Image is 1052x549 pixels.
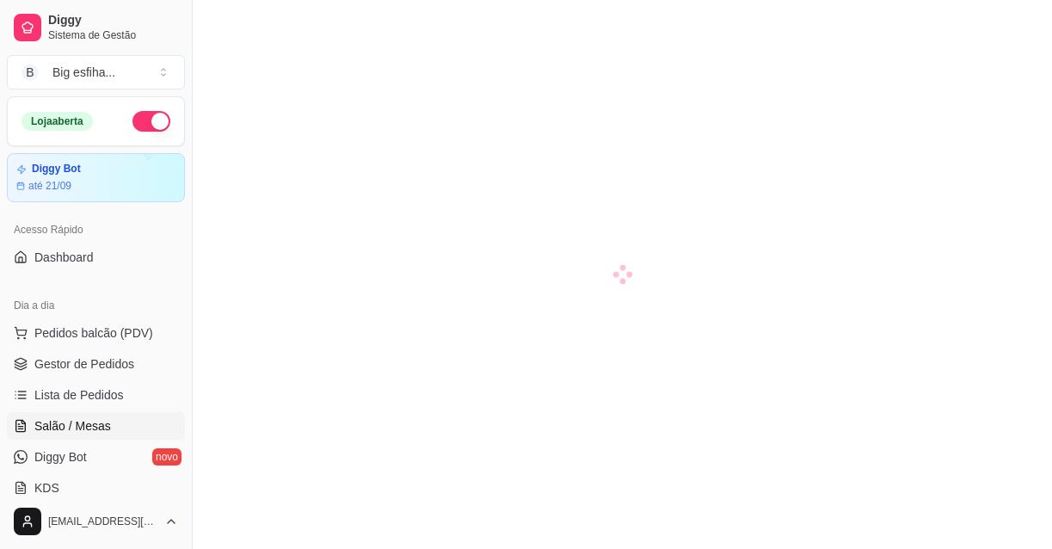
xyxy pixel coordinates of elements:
a: Dashboard [7,244,185,271]
a: DiggySistema de Gestão [7,7,185,48]
article: até 21/09 [28,179,71,193]
button: [EMAIL_ADDRESS][DOMAIN_NAME] [7,501,185,542]
span: Salão / Mesas [34,417,111,435]
span: B [22,64,39,81]
span: KDS [34,479,59,497]
button: Select a team [7,55,185,89]
div: Big esfiha ... [52,64,115,81]
div: Acesso Rápido [7,216,185,244]
span: Dashboard [34,249,94,266]
a: Diggy Botnovo [7,443,185,471]
a: Diggy Botaté 21/09 [7,153,185,202]
div: Loja aberta [22,112,93,131]
article: Diggy Bot [32,163,81,176]
span: Diggy Bot [34,448,87,466]
span: Lista de Pedidos [34,386,124,404]
button: Alterar Status [132,111,170,132]
a: Lista de Pedidos [7,381,185,409]
span: Gestor de Pedidos [34,355,134,373]
span: Diggy [48,13,178,28]
button: Pedidos balcão (PDV) [7,319,185,347]
a: KDS [7,474,185,502]
span: [EMAIL_ADDRESS][DOMAIN_NAME] [48,515,157,528]
div: Dia a dia [7,292,185,319]
span: Sistema de Gestão [48,28,178,42]
a: Gestor de Pedidos [7,350,185,378]
span: Pedidos balcão (PDV) [34,324,153,342]
a: Salão / Mesas [7,412,185,440]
